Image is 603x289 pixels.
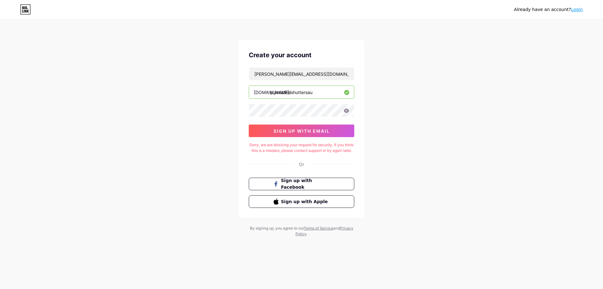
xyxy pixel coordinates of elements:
[249,50,354,60] div: Create your account
[254,89,291,96] div: [DOMAIN_NAME]/
[514,6,583,13] div: Already have an account?
[274,128,330,134] span: sign up with email
[249,178,354,190] button: Sign up with Facebook
[249,125,354,137] button: sign up with email
[249,195,354,208] button: Sign up with Apple
[248,225,355,237] div: By signing up, you agree to our and .
[304,226,333,231] a: Terms of Service
[249,68,354,80] input: Email
[281,198,330,205] span: Sign up with Apple
[249,86,354,98] input: username
[281,177,330,191] span: Sign up with Facebook
[299,161,304,168] div: Or
[249,142,354,153] div: Sorry, we are blocking your request for security. If you think this is a mistake, please contact ...
[571,7,583,12] a: Login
